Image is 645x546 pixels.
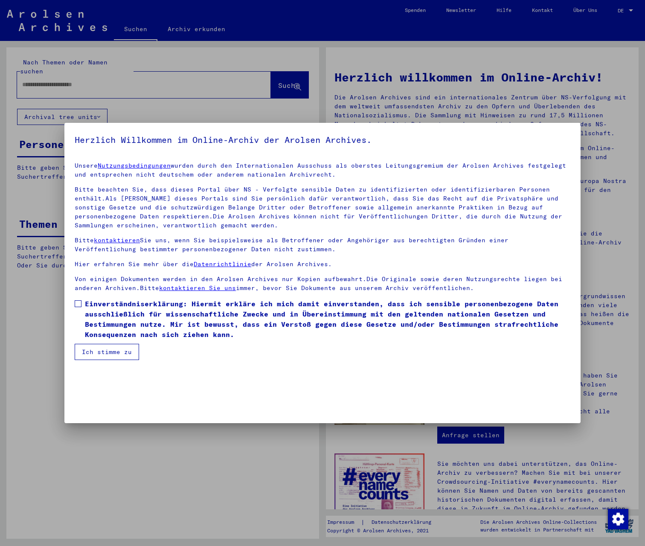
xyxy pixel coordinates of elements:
[98,162,171,169] a: Nutzungsbedingungen
[75,161,570,179] p: Unsere wurden durch den Internationalen Ausschuss als oberstes Leitungsgremium der Arolsen Archiv...
[75,260,570,269] p: Hier erfahren Sie mehr über die der Arolsen Archives.
[94,236,140,244] a: kontaktieren
[159,284,236,292] a: kontaktieren Sie uns
[85,299,570,340] span: Einverständniserklärung: Hiermit erkläre ich mich damit einverstanden, dass ich sensible personen...
[75,133,570,147] h5: Herzlich Willkommen im Online-Archiv der Arolsen Archives.
[75,344,139,360] button: Ich stimme zu
[194,260,251,268] a: Datenrichtlinie
[75,236,570,254] p: Bitte Sie uns, wenn Sie beispielsweise als Betroffener oder Angehöriger aus berechtigten Gründen ...
[75,275,570,293] p: Von einigen Dokumenten werden in den Arolsen Archives nur Kopien aufbewahrt.Die Originale sowie d...
[75,185,570,230] p: Bitte beachten Sie, dass dieses Portal über NS - Verfolgte sensible Daten zu identifizierten oder...
[608,509,628,529] img: Zustimmung ändern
